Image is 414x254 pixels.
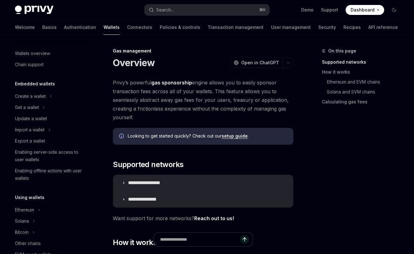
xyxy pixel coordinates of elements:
[127,20,152,35] a: Connectors
[113,57,155,68] h1: Overview
[327,77,404,87] a: Ethereum and EVM chains
[15,148,86,163] div: Enabling server-side access to user wallets
[15,61,44,68] div: Chain support
[113,48,293,54] div: Gas management
[160,20,200,35] a: Policies & controls
[15,167,86,182] div: Enabling offline actions with user wallets
[156,6,174,14] div: Search...
[15,93,46,100] div: Create a wallet
[240,235,249,244] button: Send message
[119,134,125,140] svg: Info
[15,229,29,236] div: Bitcoin
[15,217,29,225] div: Solana
[194,215,234,222] a: Reach out to us!
[10,48,90,59] a: Wallets overview
[15,115,47,122] div: Update a wallet
[327,87,404,97] a: Solana and SVM chains
[103,20,120,35] a: Wallets
[208,20,264,35] a: Transaction management
[128,133,287,139] span: Looking to get started quickly? Check out our .
[241,60,279,66] span: Open in ChatGPT
[15,20,35,35] a: Welcome
[271,20,311,35] a: User management
[321,7,338,13] a: Support
[10,59,90,70] a: Chain support
[346,5,384,15] a: Dashboard
[15,194,44,201] h5: Using wallets
[318,20,336,35] a: Security
[113,78,293,122] span: Privy’s powerful engine allows you to easily sponsor transaction fees across all of your wallets....
[15,126,44,134] div: Import a wallet
[113,160,183,170] span: Supported networks
[230,57,283,68] button: Open in ChatGPT
[15,137,45,145] div: Export a wallet
[15,50,50,57] div: Wallets overview
[15,6,53,14] img: dark logo
[15,240,41,247] div: Other chains
[322,57,404,67] a: Supported networks
[10,135,90,147] a: Export a wallet
[351,7,375,13] span: Dashboard
[64,20,96,35] a: Authentication
[113,214,293,223] span: Want support for more networks?
[151,79,192,86] strong: gas sponsorship
[10,113,90,124] a: Update a wallet
[301,7,314,13] a: Demo
[322,97,404,107] a: Calculating gas fees
[15,80,55,88] h5: Embedded wallets
[389,5,399,15] button: Toggle dark mode
[10,238,90,249] a: Other chains
[10,165,90,184] a: Enabling offline actions with user wallets
[42,20,57,35] a: Basics
[322,67,404,77] a: How it works
[368,20,398,35] a: API reference
[10,147,90,165] a: Enabling server-side access to user wallets
[328,47,356,55] span: On this page
[15,104,39,111] div: Get a wallet
[15,206,34,214] div: Ethereum
[145,4,269,16] button: Search...⌘K
[222,133,248,139] a: setup guide
[343,20,361,35] a: Recipes
[259,7,266,12] span: ⌘ K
